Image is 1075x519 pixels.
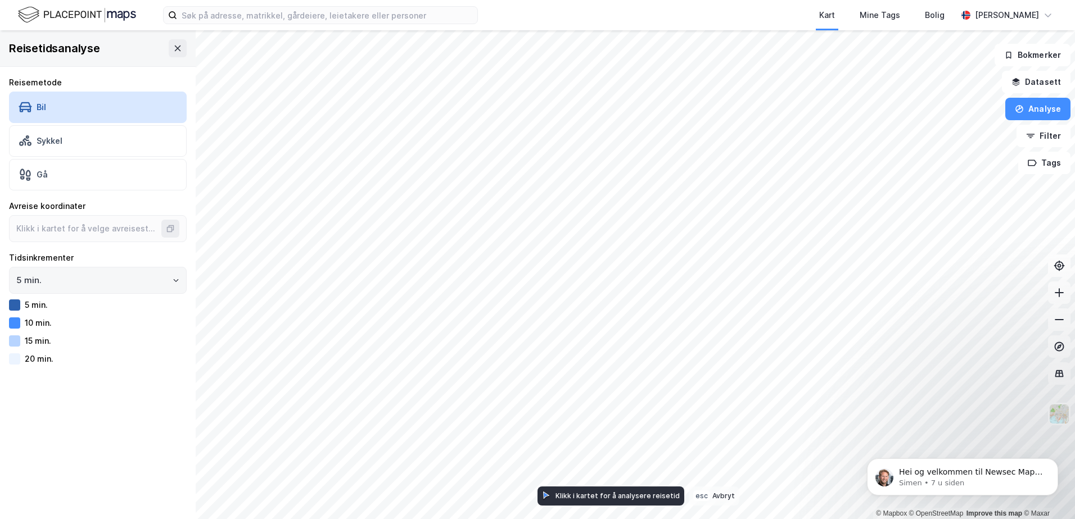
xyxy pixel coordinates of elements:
a: Mapbox [876,509,907,517]
div: Bil [37,102,46,112]
a: Improve this map [966,509,1022,517]
div: Klikk i kartet for å analysere reisetid [555,491,680,500]
div: 20 min. [25,354,53,363]
button: Analyse [1005,98,1071,120]
button: Tags [1018,152,1071,174]
div: [PERSON_NAME] [975,8,1039,22]
div: Kart [819,8,835,22]
div: Bolig [925,8,945,22]
div: Tidsinkrementer [9,251,187,265]
div: 10 min. [25,318,52,327]
a: OpenStreetMap [909,509,964,517]
div: Reisetidsanalyse [9,39,100,57]
button: Open [171,276,180,285]
div: 15 min. [25,336,51,345]
button: Filter [1017,125,1071,147]
div: Gå [37,170,48,179]
div: Reisemetode [9,76,187,89]
input: Søk på adresse, matrikkel, gårdeiere, leietakere eller personer [177,7,477,24]
div: Sykkel [37,136,62,145]
div: Mine Tags [860,8,900,22]
button: Datasett [1002,71,1071,93]
div: Avreise koordinater [9,199,187,213]
img: Z [1049,403,1070,425]
iframe: Intercom notifications melding [850,435,1075,513]
input: Klikk i kartet for å velge avreisested [10,216,164,242]
div: esc [693,490,710,501]
img: logo.f888ab2527a4732fd821a326f86c7f29.svg [18,5,136,25]
div: Avbryt [712,491,735,500]
input: ClearOpen [10,267,186,293]
div: 5 min. [25,300,48,309]
button: Bokmerker [995,44,1071,66]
